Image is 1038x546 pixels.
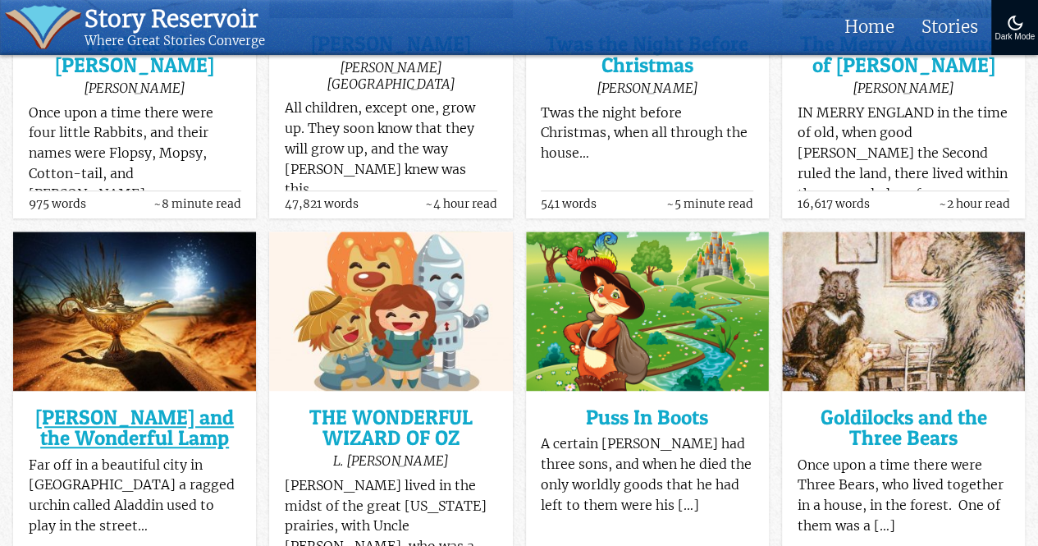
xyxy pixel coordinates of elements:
span: ~5 minute read [666,198,753,210]
div: Where Great Stories Converge [85,34,265,49]
p: Far off in a beautiful city in [GEOGRAPHIC_DATA] a ragged urchin called Aladdin used to play in t... [29,456,241,537]
span: 47,821 words [285,198,359,210]
span: ~2 hour read [938,198,1009,210]
a: Goldilocks and the Three Bears [797,407,1009,449]
p: Once upon a time there were four little Rabbits, and their names were Flopsy, Mopsy, Cotton-tail,... [29,103,241,205]
a: Puss In Boots [541,407,753,428]
a: The Tale of [PERSON_NAME] [29,34,241,76]
span: 16,617 words [797,198,869,210]
p: All children, except one, grow up. They soon know that they will grow up, and the way [PERSON_NAM... [285,99,497,200]
span: ~8 minute read [153,198,241,210]
div: [PERSON_NAME] [29,80,241,96]
img: icon of book with waver spilling out. [5,5,81,49]
p: Twas the night before Christmas, when all through the house… [541,103,753,164]
div: [PERSON_NAME][GEOGRAPHIC_DATA] [285,59,497,92]
div: [PERSON_NAME] [541,80,753,96]
img: Puss In Boots [526,232,769,392]
img: Goldilocks and the Three Bears [782,232,1025,392]
img: THE WONDERFUL WIZARD OF OZ [269,232,512,392]
div: [PERSON_NAME] [797,80,1009,96]
span: 975 words [29,198,86,210]
img: Aladdin and the Wonderful Lamp [13,232,256,392]
p: IN MERRY ENGLAND in the time of old, when good [PERSON_NAME] the Second ruled the land, there liv... [797,103,1009,287]
a: [PERSON_NAME] and the Wonderful Lamp [29,407,241,449]
span: 541 words [541,198,597,210]
div: Story Reservoir [85,5,265,34]
a: The Merry Adventures of [PERSON_NAME] [797,34,1009,76]
div: Dark Mode [995,33,1035,42]
a: THE WONDERFUL WIZARD OF OZ [285,407,497,449]
p: Once upon a time there were Three Bears, who lived together in a house, in the forest. One of the... [797,456,1009,537]
div: L. [PERSON_NAME] [285,452,497,469]
a: Twas the Night Before Christmas [541,34,753,76]
p: A certain [PERSON_NAME] had three sons, and when he died the only worldly goods that he had left ... [541,434,753,516]
img: Turn On Dark Mode [1005,13,1025,33]
span: ~4 hour read [425,198,497,210]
